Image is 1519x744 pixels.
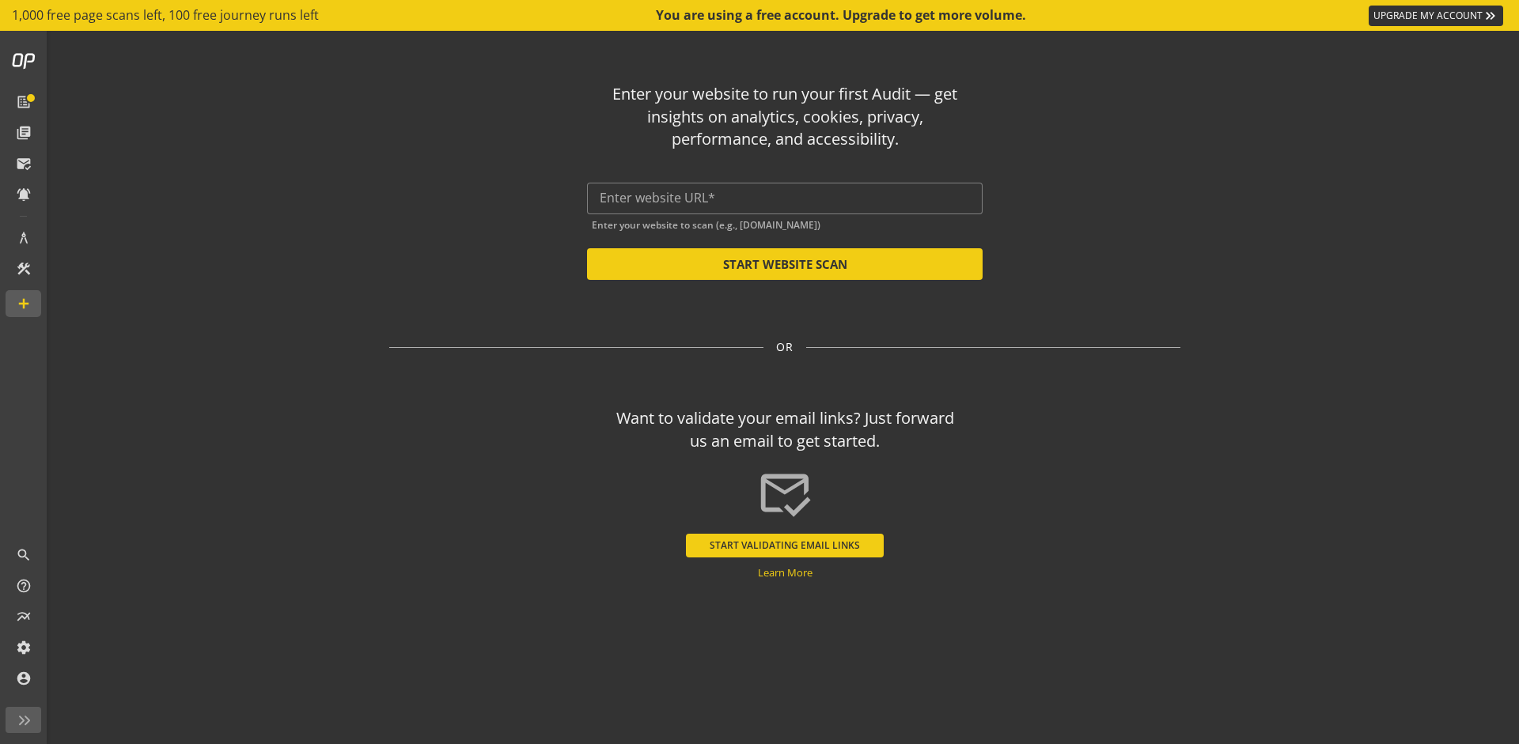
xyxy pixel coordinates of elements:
mat-hint: Enter your website to scan (e.g., [DOMAIN_NAME]) [592,216,820,231]
mat-icon: settings [16,640,32,655]
mat-icon: multiline_chart [16,609,32,625]
div: Enter your website to run your first Audit — get insights on analytics, cookies, privacy, perform... [609,83,961,151]
mat-icon: search [16,547,32,563]
span: 1,000 free page scans left, 100 free journey runs left [12,6,319,25]
a: Learn More [758,565,813,580]
mat-icon: list_alt [16,94,32,110]
mat-icon: architecture [16,230,32,246]
mat-icon: mark_email_read [16,156,32,172]
mat-icon: help_outline [16,578,32,594]
mat-icon: account_circle [16,670,32,686]
mat-icon: mark_email_read [757,466,813,521]
mat-icon: construction [16,261,32,277]
input: Enter website URL* [600,191,970,206]
a: UPGRADE MY ACCOUNT [1369,6,1503,26]
mat-icon: library_books [16,125,32,141]
mat-icon: notifications_active [16,187,32,202]
button: START VALIDATING EMAIL LINKS [686,534,884,557]
span: OR [776,339,794,355]
mat-icon: add [16,296,32,312]
button: START WEBSITE SCAN [587,248,983,280]
div: Want to validate your email links? Just forward us an email to get started. [609,407,961,452]
mat-icon: keyboard_double_arrow_right [1483,8,1498,24]
div: You are using a free account. Upgrade to get more volume. [656,6,1028,25]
